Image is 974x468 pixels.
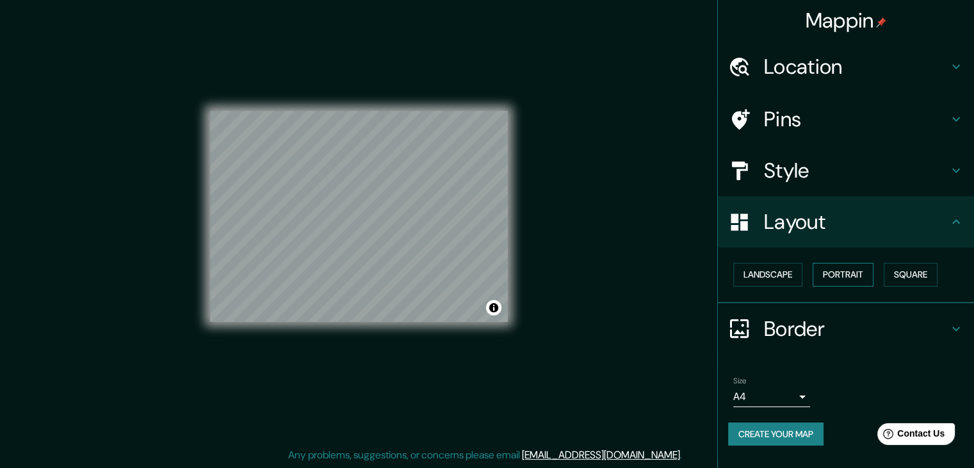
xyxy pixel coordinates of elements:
div: . [684,447,686,463]
label: Size [733,375,747,386]
div: . [682,447,684,463]
iframe: Help widget launcher [860,418,960,454]
div: Location [718,41,974,92]
div: Border [718,303,974,355]
h4: Layout [764,209,948,235]
h4: Style [764,158,948,183]
img: pin-icon.png [876,17,886,28]
p: Any problems, suggestions, or concerns please email . [288,447,682,463]
h4: Mappin [806,8,887,33]
div: Layout [718,196,974,247]
div: A4 [733,387,810,407]
h4: Location [764,54,948,79]
a: [EMAIL_ADDRESS][DOMAIN_NAME] [522,448,680,462]
h4: Pins [764,106,948,132]
canvas: Map [210,111,508,322]
button: Portrait [813,263,873,287]
button: Square [884,263,937,287]
button: Toggle attribution [486,300,501,315]
h4: Border [764,316,948,342]
button: Create your map [728,422,824,446]
button: Landscape [733,263,802,287]
div: Pins [718,94,974,145]
div: Style [718,145,974,196]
